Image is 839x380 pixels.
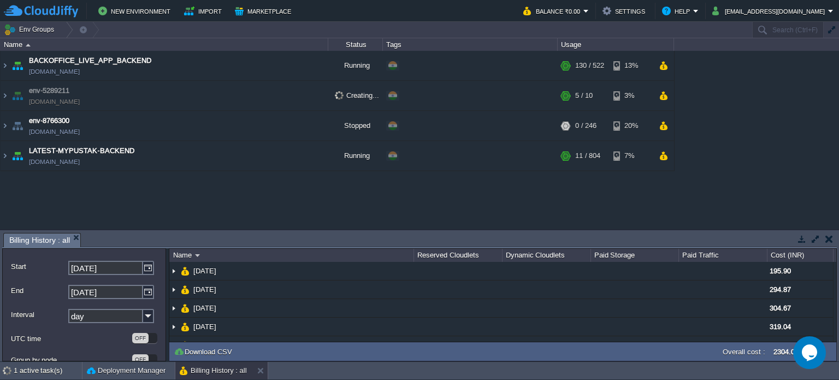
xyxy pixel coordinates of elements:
div: Tags [383,38,557,51]
span: 319.04 [770,323,791,331]
a: [DATE] [192,266,218,276]
span: Creating... [335,91,379,100]
img: AMDAwAAAACH5BAEAAAAALAAAAAABAAEAAAICRAEAOw== [169,336,178,354]
div: Stopped [328,111,383,141]
img: AMDAwAAAACH5BAEAAAAALAAAAAABAAEAAAICRAEAOw== [10,81,25,110]
button: [EMAIL_ADDRESS][DOMAIN_NAME] [712,4,828,17]
div: Usage [558,38,673,51]
div: 0 / 246 [575,111,596,141]
img: AMDAwAAAACH5BAEAAAAALAAAAAABAAEAAAICRAEAOw== [181,299,190,317]
button: Import [184,4,225,17]
button: New Environment [98,4,174,17]
a: [DOMAIN_NAME] [29,66,80,77]
div: 11 / 804 [575,141,600,171]
div: Paid Storage [592,249,679,262]
span: 306.60 [770,341,791,349]
img: AMDAwAAAACH5BAEAAAAALAAAAAABAAEAAAICRAEAOw== [1,81,9,110]
label: Overall cost : [723,348,765,356]
button: Download CSV [174,347,235,356]
img: AMDAwAAAACH5BAEAAAAALAAAAAABAAEAAAICRAEAOw== [169,280,178,299]
button: Env Groups [4,22,58,37]
img: AMDAwAAAACH5BAEAAAAALAAAAAABAAEAAAICRAEAOw== [195,254,200,257]
span: Billing History : all [9,233,70,247]
button: Billing History : all [180,365,247,376]
span: [DOMAIN_NAME] [29,96,80,107]
label: UTC time [11,333,131,344]
div: 1 active task(s) [14,362,82,379]
a: [DOMAIN_NAME] [29,156,80,167]
a: [DATE] [192,303,218,313]
img: AMDAwAAAACH5BAEAAAAALAAAAAABAAEAAAICRAEAOw== [26,44,31,46]
div: 130 / 522 [575,51,604,80]
img: AMDAwAAAACH5BAEAAAAALAAAAAABAAEAAAICRAEAOw== [169,318,178,336]
img: AMDAwAAAACH5BAEAAAAALAAAAAABAAEAAAICRAEAOw== [181,262,190,280]
div: Running [328,51,383,80]
label: Start [11,261,67,272]
img: CloudJiffy [4,4,78,18]
a: env-8766300 [29,115,69,126]
iframe: chat widget [793,336,828,369]
div: 5 / 10 [575,81,593,110]
label: Group by node [11,354,131,366]
a: env-5289211 [29,85,69,96]
div: Paid Traffic [680,249,767,262]
div: Cost (INR) [768,249,833,262]
img: AMDAwAAAACH5BAEAAAAALAAAAAABAAEAAAICRAEAOw== [1,111,9,141]
div: 7% [613,141,649,171]
a: LATEST-MYPUSTAK-BACKEND [29,145,134,156]
div: 3% [613,81,649,110]
span: 195.90 [770,267,791,275]
div: OFF [132,354,149,365]
img: AMDAwAAAACH5BAEAAAAALAAAAAABAAEAAAICRAEAOw== [169,299,178,317]
div: Status [329,38,382,51]
div: 13% [613,51,649,80]
button: Marketplace [235,4,294,17]
div: OFF [132,333,149,343]
div: 20% [613,111,649,141]
img: AMDAwAAAACH5BAEAAAAALAAAAAABAAEAAAICRAEAOw== [181,336,190,354]
a: BACKOFFICE_LIVE_APP_BACKEND [29,55,151,66]
img: AMDAwAAAACH5BAEAAAAALAAAAAABAAEAAAICRAEAOw== [10,141,25,171]
div: Reserved Cloudlets [415,249,502,262]
button: Help [662,4,693,17]
label: Interval [11,309,67,320]
button: Balance ₹0.00 [523,4,583,17]
label: 2304.08 [773,348,799,356]
div: Name [1,38,328,51]
label: End [11,285,67,296]
img: AMDAwAAAACH5BAEAAAAALAAAAAABAAEAAAICRAEAOw== [1,51,9,80]
img: AMDAwAAAACH5BAEAAAAALAAAAAABAAEAAAICRAEAOw== [1,141,9,171]
button: Deployment Manager [87,365,166,376]
span: 294.87 [770,285,791,294]
a: [DATE] [192,341,218,350]
div: Dynamic Cloudlets [503,249,590,262]
div: Running [328,141,383,171]
span: 304.67 [770,304,791,312]
img: AMDAwAAAACH5BAEAAAAALAAAAAABAAEAAAICRAEAOw== [181,318,190,336]
a: [DATE] [192,322,218,331]
div: Name [170,249,413,262]
img: AMDAwAAAACH5BAEAAAAALAAAAAABAAEAAAICRAEAOw== [10,111,25,141]
img: AMDAwAAAACH5BAEAAAAALAAAAAABAAEAAAICRAEAOw== [10,51,25,80]
a: [DATE] [192,285,218,294]
img: AMDAwAAAACH5BAEAAAAALAAAAAABAAEAAAICRAEAOw== [181,280,190,299]
img: AMDAwAAAACH5BAEAAAAALAAAAAABAAEAAAICRAEAOw== [169,262,178,280]
button: Settings [602,4,648,17]
span: [DOMAIN_NAME] [29,126,80,137]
